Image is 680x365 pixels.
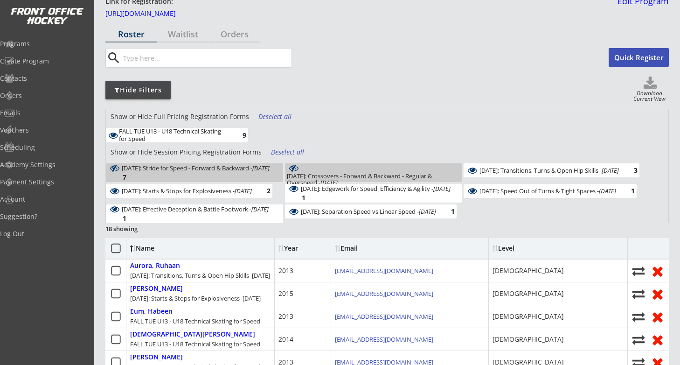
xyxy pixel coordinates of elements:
[106,147,266,157] div: Show or Hide Session Pricing Registration Forms
[122,206,269,212] div: [DATE]: Effective Deception & Battle Footwork -
[130,294,261,302] div: [DATE]: Starts & Stops for Explosiveness [DATE]
[599,187,616,195] em: [DATE]
[251,205,269,213] em: [DATE]
[105,30,157,38] div: Roster
[631,288,645,300] button: Move player
[130,271,270,280] div: [DATE]: Transitions, Turns & Open Hip Skills [DATE]
[106,50,121,65] button: search
[130,353,183,361] div: [PERSON_NAME]
[631,77,669,91] button: Click to download full roster. Your browser settings may try to block it, check your security set...
[335,267,433,275] a: [EMAIL_ADDRESS][DOMAIN_NAME]
[122,187,252,196] div: November 4: Starts & Stops for Explosiveness
[157,30,208,38] div: Waitlist
[258,112,293,121] div: Deselect all
[105,10,199,21] a: [URL][DOMAIN_NAME]
[278,289,293,298] div: 2015
[335,245,419,252] div: Email
[436,208,455,215] div: 1
[287,173,460,186] div: October 21: Crossovers - Forward & Backward - Regular & Overspeed
[650,264,665,278] button: Remove from roster (no refund)
[209,30,260,38] div: Orders
[228,132,246,139] div: 9
[119,128,228,142] div: FALL TUE U13 - U18 Technical Skating for Speed
[616,187,635,194] div: 1
[105,225,173,233] div: 18 showing
[130,317,260,325] div: FALL TUE U13 - U18 Technical Skating for Speed
[631,333,645,346] button: Move player
[278,312,293,321] div: 2013
[108,215,126,222] div: 1
[130,285,183,293] div: [PERSON_NAME]
[335,289,433,298] a: [EMAIL_ADDRESS][DOMAIN_NAME]
[419,207,436,216] em: [DATE]
[301,184,451,193] div: November 18: Edgework for Speed, Efficiency & Agility
[301,208,436,215] div: [DATE]: Separation Speed vs Linear Speed -
[493,312,564,321] div: [DEMOGRAPHIC_DATA]
[609,48,669,67] button: Quick Register
[301,207,436,216] div: December 16: Separation Speed vs Linear Speed
[278,245,327,252] div: Year
[650,287,665,301] button: Remove from roster (no refund)
[130,340,260,348] div: FALL TUE U13 - U18 Technical Skating for Speed
[252,187,271,194] div: 2
[301,185,451,192] div: [DATE]: Edgework for Speed, Efficiency & Agility -
[479,187,616,196] div: December 2: Speed Out of Turns & Tight Spaces
[122,188,252,194] div: [DATE]: Starts & Stops for Explosiveness -
[122,205,269,214] div: December 9: Effective Deception & Battle Footwork
[602,166,619,175] em: [DATE]
[335,335,433,344] a: [EMAIL_ADDRESS][DOMAIN_NAME]
[108,174,126,181] div: 7
[122,164,270,173] div: October 14: Stride for Speed - Forward & Backward
[493,245,576,252] div: Level
[130,308,173,316] div: Eum, Habeen
[130,262,180,270] div: Aurora, Ruhaan
[493,335,564,344] div: [DEMOGRAPHIC_DATA]
[130,245,206,252] div: Name
[320,178,338,187] em: [DATE]
[479,166,619,175] div: October 28: Transitions, Turns & Open Hip Skills
[479,167,619,174] div: [DATE]: Transitions, Turns & Open Hip Skills -
[631,265,645,277] button: Move player
[493,266,564,275] div: [DEMOGRAPHIC_DATA]
[631,310,645,323] button: Move player
[287,194,305,201] div: 1
[650,332,665,347] button: Remove from roster (no refund)
[335,312,433,321] a: [EMAIL_ADDRESS][DOMAIN_NAME]
[122,165,270,171] div: [DATE]: Stride for Speed - Forward & Backward -
[479,188,616,194] div: [DATE]: Speed Out of Turns & Tight Spaces -
[493,289,564,298] div: [DEMOGRAPHIC_DATA]
[433,184,451,193] em: [DATE]
[235,187,252,195] em: [DATE]
[105,85,171,95] div: Hide Filters
[10,7,84,25] img: FOH%20White%20Logo%20Transparent.png
[121,49,291,67] input: Type here...
[619,167,638,174] div: 3
[650,309,665,324] button: Remove from roster (no refund)
[287,173,460,186] div: [DATE]: Crossovers - Forward & Backward - Regular & Overspeed -
[630,91,669,103] div: Download Current View
[271,147,305,157] div: Deselect all
[278,266,293,275] div: 2013
[278,335,293,344] div: 2014
[252,164,270,172] em: [DATE]
[130,330,255,338] div: [DEMOGRAPHIC_DATA][PERSON_NAME]
[106,112,254,121] div: Show or Hide Full Pricing Registration Forms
